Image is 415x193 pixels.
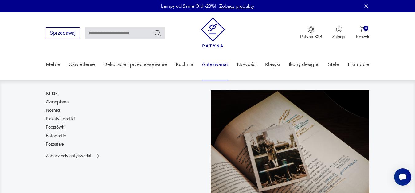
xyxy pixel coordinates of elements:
[289,53,320,76] a: Ikony designu
[356,34,369,40] p: Koszyk
[360,26,366,32] img: Ikona koszyka
[328,53,339,76] a: Style
[104,53,167,76] a: Dekoracje i przechowywanie
[265,53,280,76] a: Klasyki
[300,26,322,40] a: Ikona medaluPatyna B2B
[69,53,95,76] a: Oświetlenie
[300,26,322,40] button: Patyna B2B
[219,3,254,9] a: Zobacz produkty
[46,107,60,113] a: Nośniki
[332,26,346,40] button: Zaloguj
[161,3,216,9] p: Lampy od Same Old -20%!
[154,29,161,37] button: Szukaj
[202,53,228,76] a: Antykwariat
[46,99,69,105] a: Czasopisma
[363,26,369,31] div: 0
[356,26,369,40] button: 0Koszyk
[176,53,193,76] a: Kuchnia
[300,34,322,40] p: Patyna B2B
[46,141,64,147] a: Pozostałe
[308,26,314,33] img: Ikona medalu
[46,154,92,158] p: Zobacz cały antykwariat
[46,116,75,122] a: Plakaty i grafiki
[394,168,411,186] iframe: Smartsupp widget button
[348,53,369,76] a: Promocje
[46,133,66,139] a: Fotografie
[336,26,342,32] img: Ikonka użytkownika
[46,124,65,130] a: Pocztówki
[46,31,80,36] a: Sprzedawaj
[46,90,58,96] a: Książki
[201,18,225,47] img: Patyna - sklep z meblami i dekoracjami vintage
[46,27,80,39] button: Sprzedawaj
[46,153,101,159] a: Zobacz cały antykwariat
[237,53,256,76] a: Nowości
[332,34,346,40] p: Zaloguj
[46,53,60,76] a: Meble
